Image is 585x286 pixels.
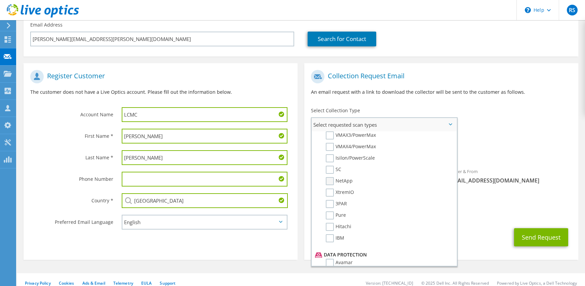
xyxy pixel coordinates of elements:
[304,134,578,161] div: Requested Collections
[421,280,489,286] li: © 2025 Dell Inc. All Rights Reserved
[311,107,360,114] label: Select Collection Type
[525,7,531,13] svg: \n
[160,280,175,286] a: Support
[30,150,113,161] label: Last Name *
[326,166,341,174] label: SC
[141,280,152,286] a: EULA
[326,234,344,242] label: IBM
[311,88,572,96] p: An email request with a link to download the collector will be sent to the customer as follows.
[312,118,457,131] span: Select requested scan types
[326,223,351,231] label: Hitachi
[326,259,353,267] label: Avamar
[59,280,74,286] a: Cookies
[30,193,113,204] label: Country *
[497,280,577,286] li: Powered by Live Optics, a Dell Technology
[326,154,375,162] label: Isilon/PowerScale
[30,70,287,83] h1: Register Customer
[448,177,571,184] span: [EMAIL_ADDRESS][DOMAIN_NAME]
[82,280,105,286] a: Ads & Email
[30,22,63,28] label: Email Address
[313,251,453,259] li: Data Protection
[326,143,376,151] label: VMAX4/PowerMax
[366,280,413,286] li: Version: [TECHNICAL_ID]
[30,107,113,118] label: Account Name
[30,129,113,139] label: First Name *
[304,164,441,195] div: To
[326,177,353,185] label: NetApp
[311,70,568,83] h1: Collection Request Email
[326,211,346,219] label: Pure
[326,189,354,197] label: XtremIO
[113,280,133,286] a: Telemetry
[514,228,568,246] button: Send Request
[30,88,291,96] p: The customer does not have a Live Optics account. Please fill out the information below.
[441,164,578,188] div: Sender & From
[30,172,113,182] label: Phone Number
[25,280,51,286] a: Privacy Policy
[326,200,347,208] label: 3PAR
[308,32,376,46] a: Search for Contact
[567,5,578,15] span: RS
[30,215,113,226] label: Preferred Email Language
[304,198,578,221] div: CC & Reply To
[326,131,376,139] label: VMAX3/PowerMax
